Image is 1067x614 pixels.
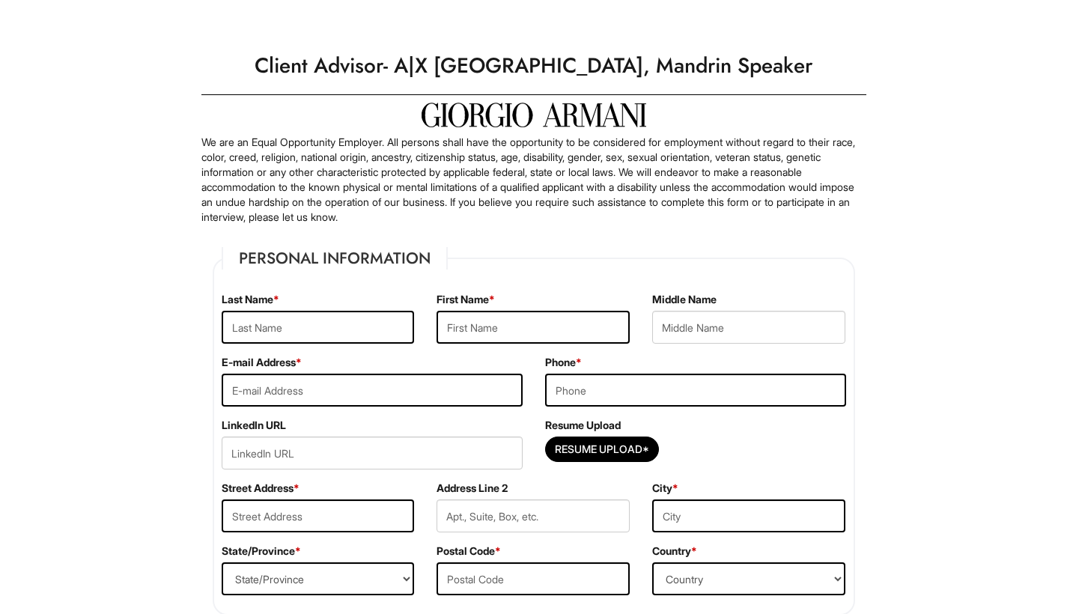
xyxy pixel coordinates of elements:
input: First Name [437,311,630,344]
label: State/Province [222,544,301,559]
p: We are an Equal Opportunity Employer. All persons shall have the opportunity to be considered for... [201,135,866,225]
label: Street Address [222,481,300,496]
h1: Client Advisor- A|X [GEOGRAPHIC_DATA], Mandrin Speaker [194,45,874,87]
input: Postal Code [437,562,630,595]
label: E-mail Address [222,355,302,370]
label: Address Line 2 [437,481,508,496]
input: Apt., Suite, Box, etc. [437,499,630,532]
label: First Name [437,292,495,307]
input: LinkedIn URL [222,437,523,469]
label: Last Name [222,292,279,307]
input: Phone [545,374,846,407]
label: Middle Name [652,292,717,307]
input: City [652,499,845,532]
input: Middle Name [652,311,845,344]
input: Last Name [222,311,415,344]
select: State/Province [222,562,415,595]
select: Country [652,562,845,595]
label: Phone [545,355,582,370]
label: Resume Upload [545,418,621,433]
input: Street Address [222,499,415,532]
label: Country [652,544,697,559]
label: City [652,481,678,496]
legend: Personal Information [222,247,448,270]
input: E-mail Address [222,374,523,407]
label: LinkedIn URL [222,418,286,433]
label: Postal Code [437,544,501,559]
button: Resume Upload*Resume Upload* [545,437,659,462]
img: Giorgio Armani [422,103,646,127]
